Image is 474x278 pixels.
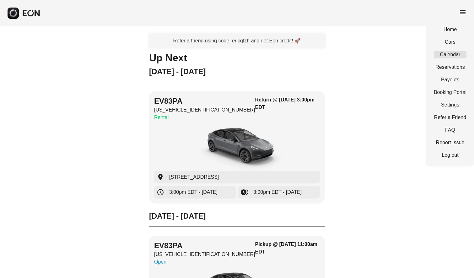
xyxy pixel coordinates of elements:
p: [US_VEHICLE_IDENTIFICATION_NUMBER] [154,251,255,258]
a: Settings [434,101,466,109]
a: Cars [434,38,466,46]
a: Reservations [434,63,466,71]
span: browse_gallery [241,188,248,196]
img: car [190,124,284,171]
h3: Return @ [DATE] 3:00pm EDT [255,96,320,111]
a: Home [434,26,466,33]
a: Booking Portal [434,89,466,96]
a: FAQ [434,126,466,134]
h3: Pickup @ [DATE] 11:00am EDT [255,241,320,256]
span: location_on [157,173,164,181]
button: EV83PA[US_VEHICLE_IDENTIFICATION_NUMBER]RentalReturn @ [DATE] 3:00pm EDTcar[STREET_ADDRESS]3:00pm... [149,91,325,204]
p: Open [154,258,255,266]
p: Rental [154,114,255,121]
span: [STREET_ADDRESS] [169,173,219,181]
a: Report Issue [434,139,466,146]
a: Log out [434,151,466,159]
h2: EV83PA [154,241,255,251]
span: schedule [157,188,164,196]
span: menu [459,8,466,16]
span: 3:00pm EDT - [DATE] [169,188,218,196]
h2: [DATE] - [DATE] [149,211,325,221]
span: 3:00pm EDT - [DATE] [253,188,302,196]
a: Payouts [434,76,466,84]
h2: EV83PA [154,96,255,106]
a: Calendar [434,51,466,58]
a: Refer a Friend [434,114,466,121]
a: Refer a friend using code: ericgfzh and get Eon credit! 🚀 [149,34,325,48]
h1: Up Next [149,54,325,62]
p: [US_VEHICLE_IDENTIFICATION_NUMBER] [154,106,255,114]
h2: [DATE] - [DATE] [149,67,325,77]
